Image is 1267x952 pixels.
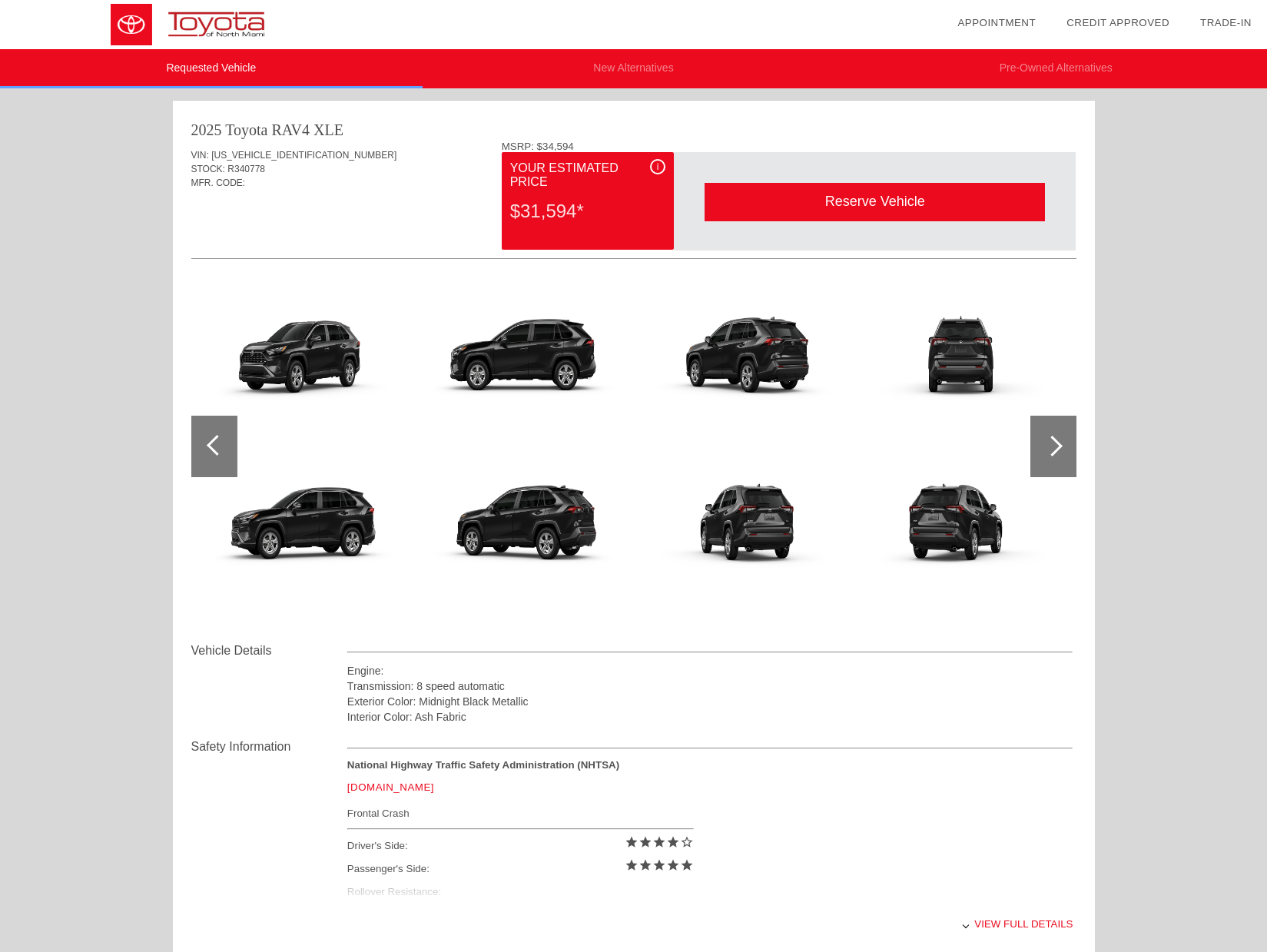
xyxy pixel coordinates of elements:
[347,834,694,857] div: Driver's Side:
[347,694,1073,709] div: Exterior Color: Midnight Black Metallic
[1200,17,1252,28] a: Trade-In
[347,804,694,823] div: Frontal Crash
[198,451,410,609] img: 45545aff31db50d1c3c664fb7a0cf347.png
[855,451,1066,609] img: 4c7e91c1aa92f556e80d5df0422f89e2.png
[191,119,310,141] div: 2025 Toyota RAV4
[191,164,225,174] span: STOCK:
[1066,17,1169,28] a: Credit Approved
[211,150,396,161] span: [US_VEHICLE_IDENTIFICATION_NUMBER]
[347,759,619,771] strong: National Highway Traffic Safety Administration (NHTSA)
[502,141,1076,152] div: MSRP: $34,594
[347,857,694,881] div: Passenger's Side:
[198,284,410,442] img: a73e0ea37813f024dc2966742ea8ed04.png
[347,781,434,793] a: [DOMAIN_NAME]
[417,284,629,442] img: 1b824cdea0d13abda289543f5ac5c8f3.png
[510,159,665,191] div: Your Estimated Price
[844,49,1267,88] li: Pre-Owned Alternatives
[625,835,638,849] i: star
[652,858,666,872] i: star
[705,183,1045,221] div: Reserve Vehicle
[191,177,246,188] span: MFR. CODE:
[423,49,845,88] li: New Alternatives
[666,835,680,849] i: star
[510,191,665,231] div: $31,594*
[666,858,680,872] i: star
[191,213,1076,237] div: Quoted on [DATE] 6:46:58 PM
[417,451,629,609] img: 8c9bdecf940b74a082bee4a4389261bc.png
[191,738,347,756] div: Safety Information
[636,451,847,609] img: 10bd3fdd46dbda501219e7e5e04c4645.png
[313,119,343,141] div: XLE
[652,835,666,849] i: star
[680,858,694,872] i: star
[191,150,209,161] span: VIN:
[638,858,652,872] i: star
[227,164,265,174] span: R340778
[957,17,1036,28] a: Appointment
[347,709,1073,725] div: Interior Color: Ash Fabric
[625,858,638,872] i: star
[636,284,847,442] img: 735c820738a3cc70002274cf5645aea9.png
[680,835,694,849] i: star_border
[855,284,1066,442] img: 0fd74e34530c9c823f13b4491313a101.png
[347,678,1073,694] div: Transmission: 8 speed automatic
[347,905,1073,943] div: View full details
[657,161,659,172] span: i
[347,663,1073,678] div: Engine:
[638,835,652,849] i: star
[191,642,347,660] div: Vehicle Details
